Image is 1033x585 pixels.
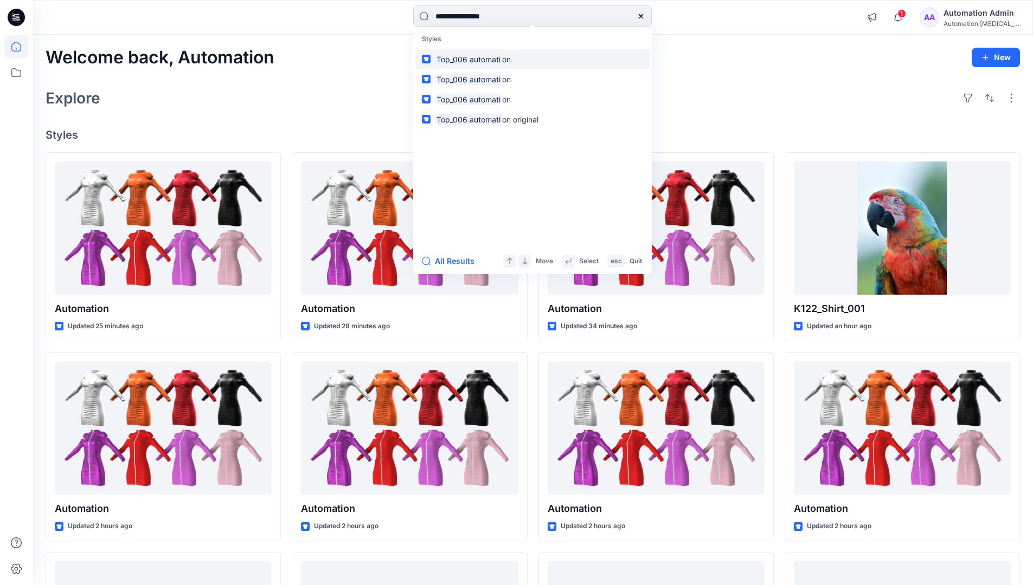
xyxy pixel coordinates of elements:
[314,321,390,332] p: Updated 29 minutes ago
[794,361,1011,495] a: Automation
[794,501,1011,516] p: Automation
[536,256,553,267] p: Move
[502,55,511,64] span: on
[561,521,625,532] p: Updated 2 hours ago
[55,361,272,495] a: Automation
[944,6,1019,19] div: Automation Admin
[502,95,511,104] span: on
[55,301,272,316] p: Automation
[435,73,502,86] mark: Top_006 automati
[314,521,378,532] p: Updated 2 hours ago
[415,109,650,129] a: Top_006 automation original
[548,361,765,495] a: Automation
[415,49,650,69] a: Top_006 automation
[55,501,272,516] p: Automation
[944,19,1019,28] div: Automation [MEDICAL_DATA]...
[548,301,765,316] p: Automation
[301,501,518,516] p: Automation
[301,161,518,295] a: Automation
[548,501,765,516] p: Automation
[548,161,765,295] a: Automation
[46,48,274,68] h2: Welcome back, Automation
[68,321,143,332] p: Updated 25 minutes ago
[807,321,871,332] p: Updated an hour ago
[794,301,1011,316] p: K122_Shirt_001
[579,256,599,267] p: Select
[435,53,502,66] mark: Top_006 automati
[502,115,538,124] span: on original
[920,8,939,27] div: AA
[502,75,511,84] span: on
[435,113,502,126] mark: Top_006 automati
[301,361,518,495] a: Automation
[301,301,518,316] p: Automation
[422,255,482,268] button: All Results
[415,29,650,49] p: Styles
[972,48,1020,67] button: New
[68,521,132,532] p: Updated 2 hours ago
[46,89,100,107] h2: Explore
[415,89,650,109] a: Top_006 automation
[611,256,622,267] p: esc
[55,161,272,295] a: Automation
[561,321,637,332] p: Updated 34 minutes ago
[630,256,642,267] p: Quit
[415,69,650,89] a: Top_006 automation
[794,161,1011,295] a: K122_Shirt_001
[897,9,906,18] span: 1
[435,93,502,106] mark: Top_006 automati
[807,521,871,532] p: Updated 2 hours ago
[46,128,1020,141] h4: Styles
